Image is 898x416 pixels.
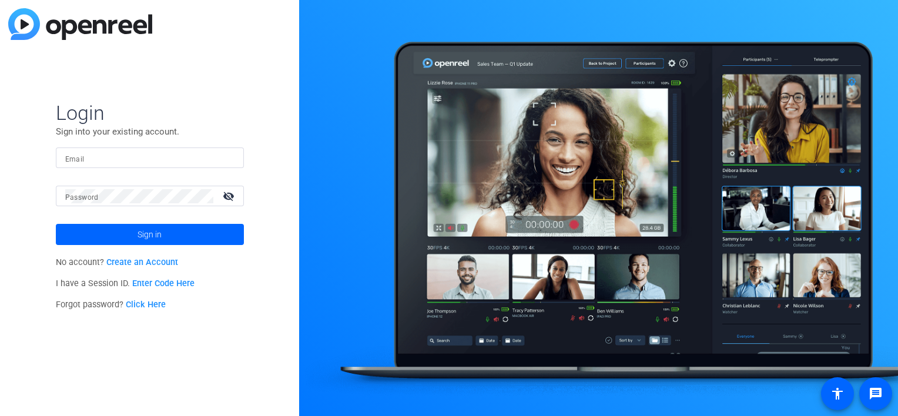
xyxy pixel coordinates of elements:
[65,151,234,165] input: Enter Email Address
[56,125,244,138] p: Sign into your existing account.
[830,387,845,401] mat-icon: accessibility
[56,300,166,310] span: Forgot password?
[65,193,99,202] mat-label: Password
[56,224,244,245] button: Sign in
[869,387,883,401] mat-icon: message
[56,100,244,125] span: Login
[65,155,85,163] mat-label: Email
[56,257,179,267] span: No account?
[8,8,152,40] img: blue-gradient.svg
[56,279,195,288] span: I have a Session ID.
[138,220,162,249] span: Sign in
[126,300,166,310] a: Click Here
[216,187,244,204] mat-icon: visibility_off
[132,279,195,288] a: Enter Code Here
[106,257,178,267] a: Create an Account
